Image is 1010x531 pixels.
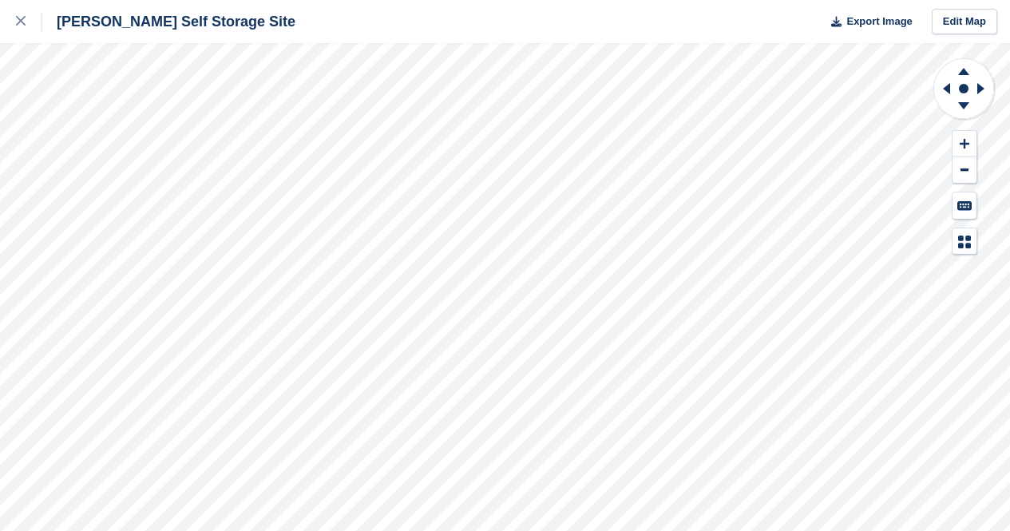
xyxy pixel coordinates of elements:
[953,192,976,219] button: Keyboard Shortcuts
[953,228,976,255] button: Map Legend
[953,131,976,157] button: Zoom In
[42,12,295,31] div: [PERSON_NAME] Self Storage Site
[932,9,997,35] a: Edit Map
[953,157,976,184] button: Zoom Out
[822,9,913,35] button: Export Image
[846,14,912,30] span: Export Image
